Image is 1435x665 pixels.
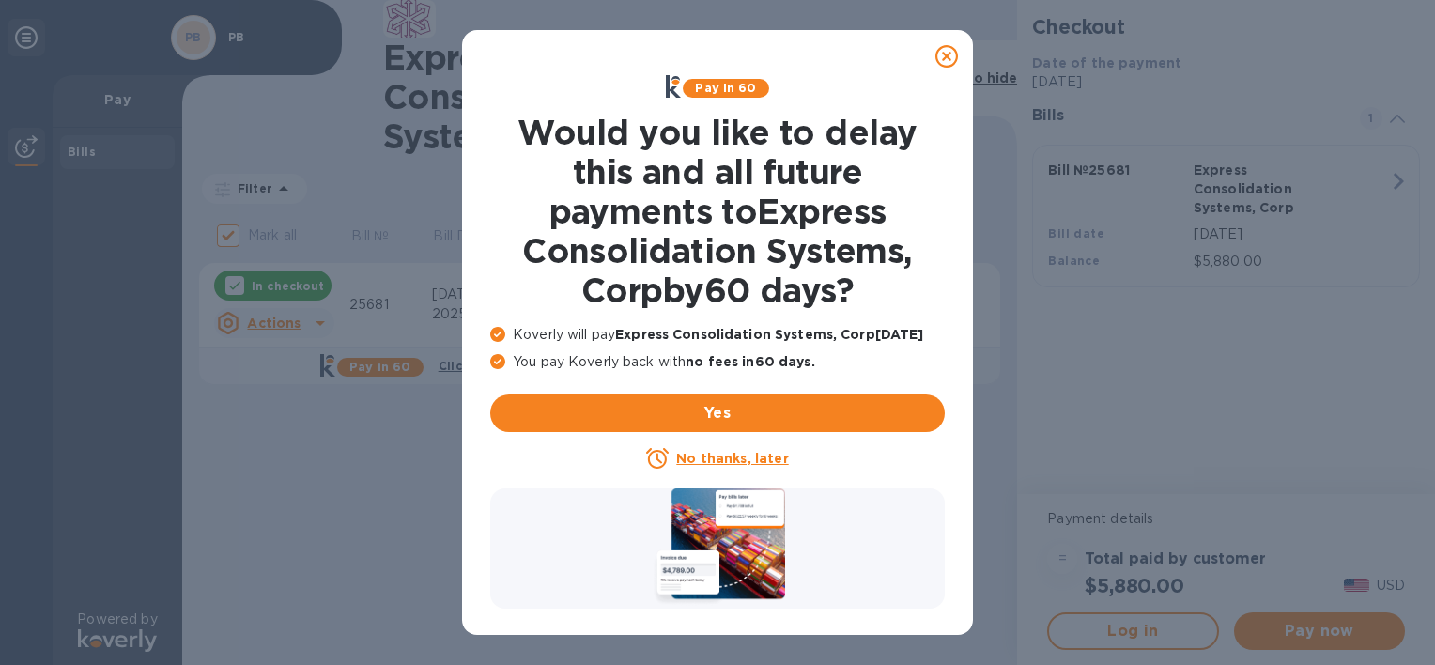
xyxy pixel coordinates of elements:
[490,113,945,310] h1: Would you like to delay this and all future payments to Express Consolidation Systems, Corp by 60...
[676,451,788,466] u: No thanks, later
[686,354,814,369] b: no fees in 60 days .
[615,327,923,342] b: Express Consolidation Systems, Corp [DATE]
[695,81,756,95] b: Pay in 60
[505,402,930,425] span: Yes
[490,352,945,372] p: You pay Koverly back with
[490,325,945,345] p: Koverly will pay
[490,394,945,432] button: Yes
